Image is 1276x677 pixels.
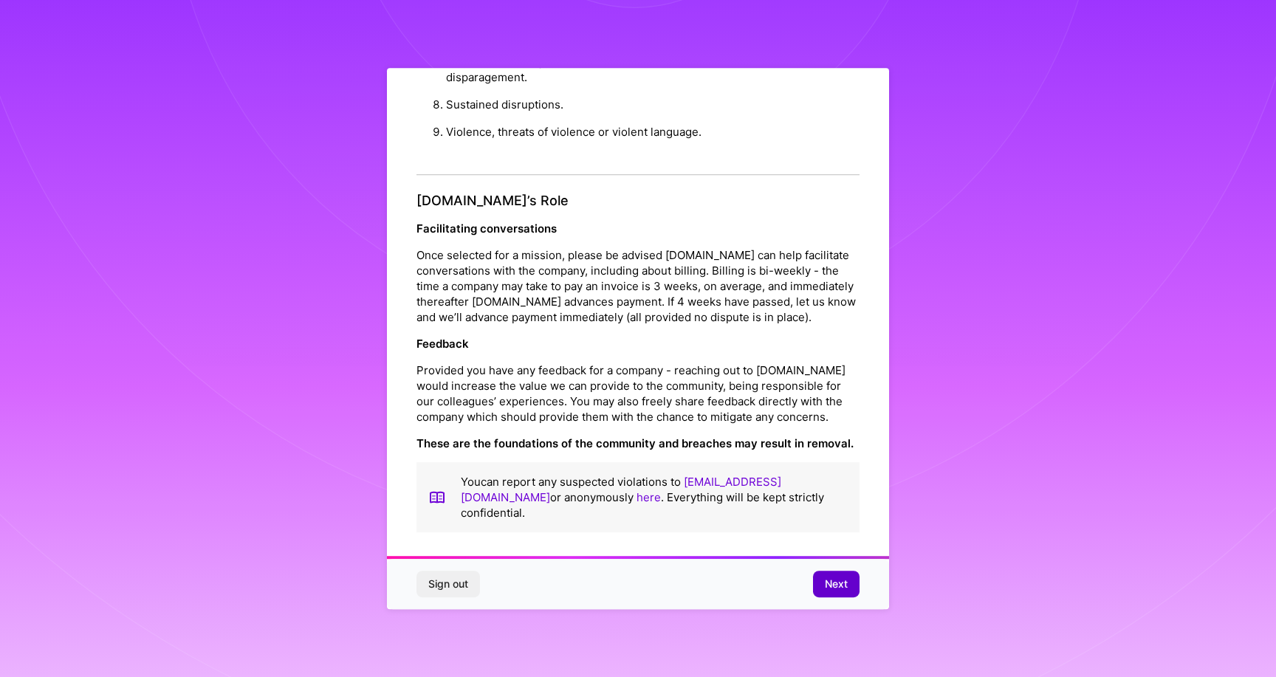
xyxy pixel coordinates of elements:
li: Not understanding the differences between constructive criticism and disparagement. [446,48,860,91]
h4: [DOMAIN_NAME]’s Role [416,193,860,209]
span: Sign out [428,577,468,591]
li: Violence, threats of violence or violent language. [446,118,860,145]
li: Sustained disruptions. [446,91,860,118]
button: Next [813,571,860,597]
p: Provided you have any feedback for a company - reaching out to [DOMAIN_NAME] would increase the v... [416,362,860,425]
strong: Facilitating conversations [416,221,557,236]
span: Next [825,577,848,591]
strong: These are the foundations of the community and breaches may result in removal. [416,436,854,450]
a: here [637,490,661,504]
img: book icon [428,474,446,520]
strong: Feedback [416,337,469,351]
p: Once selected for a mission, please be advised [DOMAIN_NAME] can help facilitate conversations wi... [416,247,860,325]
a: [EMAIL_ADDRESS][DOMAIN_NAME] [461,475,781,504]
p: You can report any suspected violations to or anonymously . Everything will be kept strictly conf... [461,474,848,520]
button: Sign out [416,571,480,597]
